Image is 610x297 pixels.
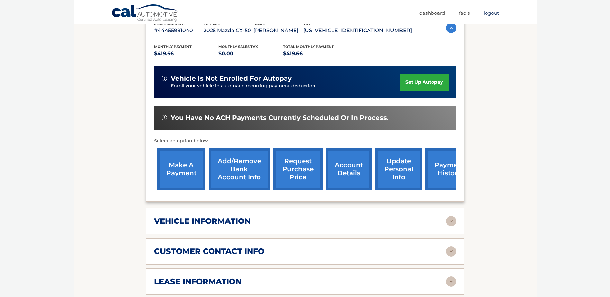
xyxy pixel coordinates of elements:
img: accordion-rest.svg [446,216,456,226]
img: alert-white.svg [162,115,167,120]
a: Logout [484,8,499,18]
a: account details [326,148,372,190]
a: payment history [425,148,474,190]
p: [US_VEHICLE_IDENTIFICATION_NUMBER] [303,26,412,35]
img: alert-white.svg [162,76,167,81]
img: accordion-rest.svg [446,276,456,287]
img: accordion-rest.svg [446,246,456,256]
p: $419.66 [154,49,219,58]
a: FAQ's [459,8,470,18]
p: 2025 Mazda CX-50 [204,26,253,35]
p: $419.66 [283,49,348,58]
h2: customer contact info [154,247,264,256]
h2: lease information [154,277,241,286]
a: make a payment [157,148,205,190]
p: #44455981040 [154,26,204,35]
h2: vehicle information [154,216,250,226]
p: Select an option below: [154,137,456,145]
img: accordion-active.svg [446,23,456,33]
p: Enroll your vehicle in automatic recurring payment deduction. [171,83,400,90]
a: update personal info [375,148,422,190]
p: $0.00 [218,49,283,58]
a: Add/Remove bank account info [209,148,270,190]
p: [PERSON_NAME] [253,26,303,35]
span: Total Monthly Payment [283,44,334,49]
a: request purchase price [273,148,323,190]
span: Monthly Payment [154,44,192,49]
a: Dashboard [419,8,445,18]
a: Cal Automotive [111,4,179,23]
span: You have no ACH payments currently scheduled or in process. [171,114,388,122]
a: set up autopay [400,74,448,91]
span: Monthly sales Tax [218,44,258,49]
span: vehicle is not enrolled for autopay [171,75,292,83]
